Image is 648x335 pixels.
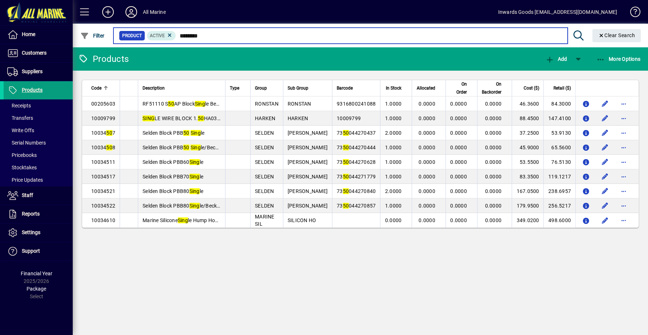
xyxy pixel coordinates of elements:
span: Code [91,84,101,92]
a: Settings [4,224,73,242]
td: 179.9500 [512,198,543,213]
a: Price Updates [4,174,73,186]
span: SELDEN [255,174,274,180]
em: 50 [343,174,349,180]
em: 50 [343,130,349,136]
span: Financial Year [21,271,52,276]
span: Clear Search [598,32,635,38]
span: Settings [22,229,40,235]
span: [PERSON_NAME] [288,145,328,150]
span: Selden Block PBB80 le/Becket [143,203,221,209]
a: Write Offs [4,124,73,137]
span: 0.0000 [450,130,467,136]
td: 53.5500 [512,155,543,169]
button: Filter [79,29,107,42]
span: Reports [22,211,40,217]
div: Sub Group [288,84,328,92]
td: 238.6957 [543,184,575,198]
button: Edit [599,200,611,212]
button: Edit [599,156,611,168]
button: More options [618,156,629,168]
button: Edit [599,113,611,124]
td: 83.3500 [512,169,543,184]
a: Serial Numbers [4,137,73,149]
span: 73 044270840 [337,188,376,194]
span: [PERSON_NAME] [288,188,328,194]
span: In Stock [386,84,401,92]
div: Products [78,53,129,65]
td: 147.4100 [543,111,575,126]
span: [PERSON_NAME] [288,203,328,209]
span: [PERSON_NAME] [288,130,328,136]
span: Selden Block PBB le/Becket [143,145,223,150]
span: RONSTAN [288,101,311,107]
span: Products [22,87,43,93]
button: More options [618,185,629,197]
span: 1.0000 [385,101,402,107]
span: 73 044271779 [337,174,376,180]
em: 50 [343,145,349,150]
span: 0.0000 [485,101,501,107]
span: 0.0000 [485,145,501,150]
em: 50 [343,159,349,165]
span: Sub Group [288,84,308,92]
span: Allocated [417,84,435,92]
button: Add [543,52,569,66]
span: Serial Numbers [7,140,46,146]
td: 76.5130 [543,155,575,169]
button: Clear [592,29,641,42]
div: Description [143,84,221,92]
span: Suppliers [22,68,43,74]
span: 0.0000 [485,115,501,121]
em: 50 [183,145,189,150]
span: More Options [596,56,641,62]
div: In Stock [385,84,408,92]
span: 0.0000 [419,115,435,121]
button: Edit [599,127,611,139]
span: 10034 7 [91,130,115,136]
span: Filter [80,33,105,39]
span: 0.0000 [419,130,435,136]
em: Sing [189,174,200,180]
span: 0.0000 [419,174,435,180]
span: Type [230,84,239,92]
span: [PERSON_NAME] [288,159,328,165]
span: 0.0000 [385,217,402,223]
em: 50 [343,188,349,194]
button: More options [618,113,629,124]
em: Sing [195,101,205,107]
td: 119.1217 [543,169,575,184]
span: Selden Block PBB70 le [143,174,203,180]
button: Edit [599,214,611,226]
div: Inwards Goods [EMAIL_ADDRESS][DOMAIN_NAME] [498,6,617,18]
em: 50 [106,145,112,150]
span: LE WIRE BLOCK 1. HA0304 [143,115,223,121]
button: Edit [599,142,611,153]
span: 10034610 [91,217,115,223]
span: 2.0000 [385,188,402,194]
span: HARKEN [288,115,308,121]
span: Customers [22,50,47,56]
em: Sing [178,217,188,223]
div: Allocated [416,84,441,92]
span: Add [545,56,567,62]
span: 10034521 [91,188,115,194]
span: SELDEN [255,145,274,150]
td: 349.0200 [512,213,543,228]
em: Sing [189,159,200,165]
button: Edit [599,98,611,110]
em: 50 [106,130,112,136]
span: 73 044270437 [337,130,376,136]
span: Write Offs [7,127,34,133]
button: Edit [599,185,611,197]
a: Home [4,25,73,44]
td: 45.9000 [512,140,543,155]
span: SILICON HO [288,217,316,223]
a: Pricebooks [4,149,73,161]
div: Code [91,84,115,92]
td: 167.0500 [512,184,543,198]
span: On Order [450,80,467,96]
td: 88.4500 [512,111,543,126]
span: Retail ($) [553,84,571,92]
span: Stocktakes [7,165,37,170]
